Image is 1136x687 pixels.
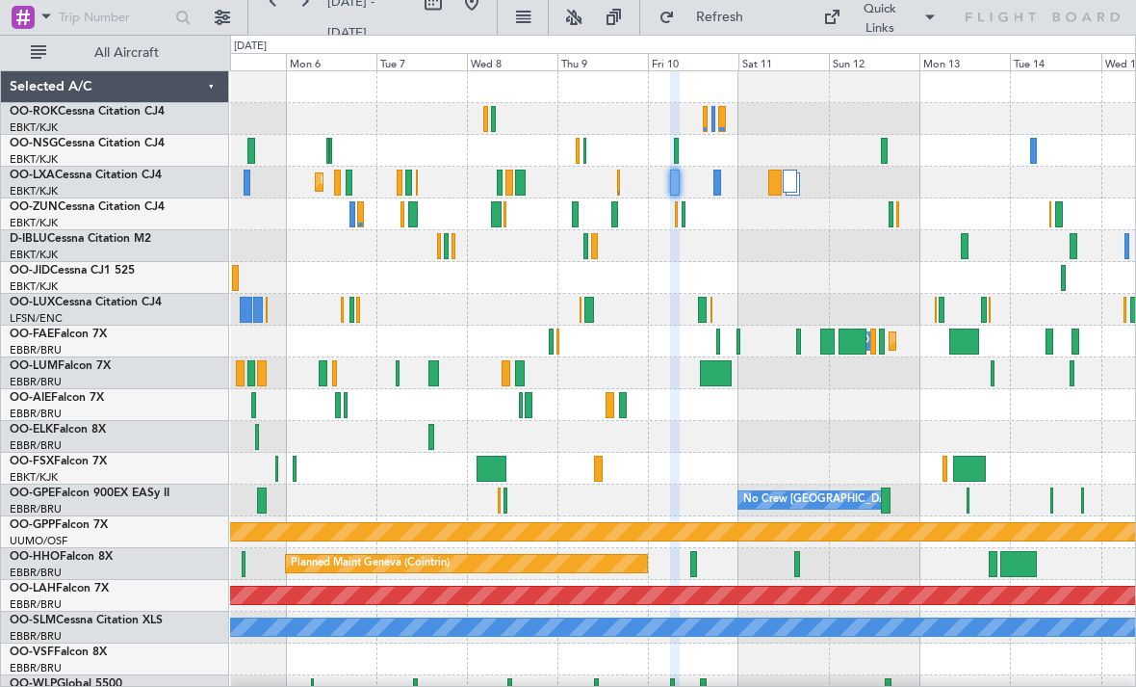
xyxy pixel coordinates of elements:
[743,486,1066,515] div: No Crew [GEOGRAPHIC_DATA] ([GEOGRAPHIC_DATA] National)
[829,53,919,70] div: Sun 12
[10,597,62,612] a: EBBR/BRU
[10,615,163,626] a: OO-SLMCessna Citation XLS
[10,201,58,213] span: OO-ZUN
[10,106,58,118] span: OO-ROK
[10,184,58,198] a: EBKT/KJK
[10,106,165,118] a: OO-ROKCessna Citation CJ4
[679,11,760,24] span: Refresh
[10,392,51,404] span: OO-AIE
[10,551,113,563] a: OO-HHOFalcon 8X
[21,38,209,68] button: All Aircraft
[10,170,55,181] span: OO-LXA
[10,297,162,308] a: OO-LUXCessna Citation CJ4
[10,647,54,658] span: OO-VSF
[10,583,109,595] a: OO-LAHFalcon 7X
[10,279,58,294] a: EBKT/KJK
[10,534,67,548] a: UUMO/OSF
[10,647,107,658] a: OO-VSFFalcon 8X
[10,519,55,531] span: OO-GPP
[10,248,58,262] a: EBKT/KJK
[10,329,54,340] span: OO-FAE
[234,39,267,55] div: [DATE]
[10,407,62,421] a: EBBR/BRU
[10,360,111,372] a: OO-LUMFalcon 7X
[557,53,648,70] div: Thu 9
[10,311,63,326] a: LFSN/ENC
[10,360,58,372] span: OO-LUM
[10,424,53,436] span: OO-ELK
[376,53,467,70] div: Tue 7
[10,456,107,467] a: OO-FSXFalcon 7X
[10,233,151,245] a: D-IBLUCessna Citation M2
[10,629,62,644] a: EBBR/BRU
[59,3,169,32] input: Trip Number
[286,53,376,70] div: Mon 6
[10,233,47,245] span: D-IBLU
[10,566,62,580] a: EBBR/BRU
[10,583,56,595] span: OO-LAH
[10,661,62,675] a: EBBR/BRU
[321,168,545,197] div: Planned Maint Kortrijk-[GEOGRAPHIC_DATA]
[10,488,55,499] span: OO-GPE
[10,470,58,485] a: EBKT/KJK
[10,456,54,467] span: OO-FSX
[195,53,286,70] div: Sun 5
[1010,53,1100,70] div: Tue 14
[10,438,62,453] a: EBBR/BRU
[10,297,55,308] span: OO-LUX
[919,53,1010,70] div: Mon 13
[10,488,169,499] a: OO-GPEFalcon 900EX EASy II
[10,392,104,404] a: OO-AIEFalcon 7X
[648,53,738,70] div: Fri 10
[10,329,107,340] a: OO-FAEFalcon 7X
[10,265,50,277] span: OO-JID
[10,216,58,230] a: EBKT/KJK
[10,265,135,277] a: OO-JIDCessna CJ1 525
[291,549,450,578] div: Planned Maint Geneva (Cointrin)
[650,2,765,33] button: Refresh
[10,120,58,135] a: EBKT/KJK
[10,343,62,357] a: EBBR/BRU
[10,170,162,181] a: OO-LXACessna Citation CJ4
[10,519,108,531] a: OO-GPPFalcon 7X
[10,615,56,626] span: OO-SLM
[467,53,557,70] div: Wed 8
[10,138,58,149] span: OO-NSG
[10,424,106,436] a: OO-ELKFalcon 8X
[10,551,60,563] span: OO-HHO
[10,152,58,167] a: EBKT/KJK
[10,502,62,516] a: EBBR/BRU
[10,138,165,149] a: OO-NSGCessna Citation CJ4
[50,46,203,60] span: All Aircraft
[10,201,165,213] a: OO-ZUNCessna Citation CJ4
[738,53,829,70] div: Sat 11
[10,375,62,389] a: EBBR/BRU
